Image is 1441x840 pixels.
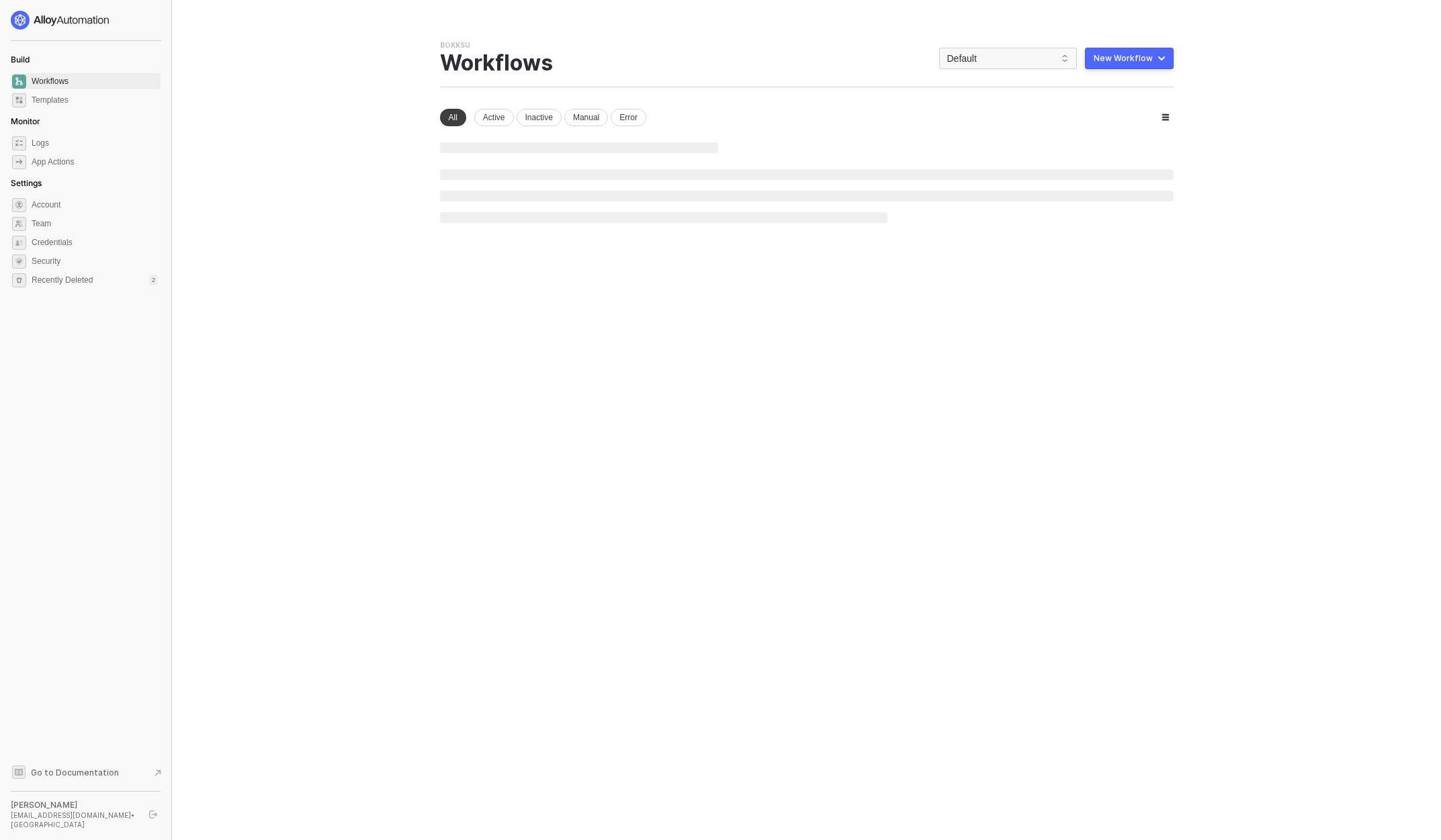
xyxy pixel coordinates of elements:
span: Account [32,197,158,213]
div: Inactive [517,109,562,126]
button: New Workflow [1085,48,1174,69]
div: Manual [564,109,608,126]
span: logout [149,810,157,819]
span: icon-app-actions [12,155,26,169]
span: documentation [12,765,26,779]
img: logo [11,11,110,30]
div: Bokksu [440,40,470,50]
span: Recently Deleted [32,275,93,286]
a: Knowledge Base [11,764,161,780]
span: settings [12,273,26,287]
span: Credentials [32,234,158,250]
span: Monitor [11,116,40,126]
div: Active [474,109,514,126]
span: security [12,254,26,269]
div: [PERSON_NAME] [11,800,137,810]
div: All [440,109,466,126]
span: Team [32,216,158,232]
div: Error [611,109,646,126]
span: Go to Documentation [31,767,119,778]
span: Build [11,54,30,64]
a: logo [11,11,161,30]
span: document-arrow [151,766,165,780]
div: [EMAIL_ADDRESS][DOMAIN_NAME] • [GEOGRAPHIC_DATA] [11,810,137,829]
div: App Actions [32,156,74,168]
div: New Workflow [1094,53,1153,64]
div: Workflows [440,50,553,76]
div: 2 [149,275,158,285]
span: settings [12,198,26,212]
span: icon-logs [12,136,26,150]
span: marketplace [12,93,26,107]
span: dashboard [12,75,26,89]
span: Workflows [32,73,158,89]
span: Default [947,48,1069,68]
span: Security [32,253,158,269]
span: Settings [11,178,42,188]
span: Logs [32,135,158,151]
span: credentials [12,236,26,250]
span: Templates [32,92,158,108]
span: team [12,217,26,231]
